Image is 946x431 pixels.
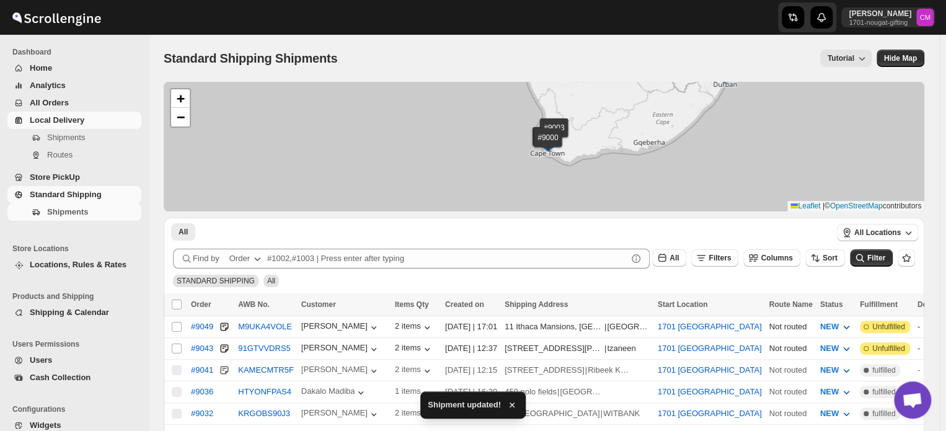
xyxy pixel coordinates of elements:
[761,254,792,262] span: Columns
[301,321,380,334] button: [PERSON_NAME]
[769,342,813,355] div: Not routed
[171,223,195,241] button: All
[652,249,686,267] button: All
[743,249,800,267] button: Columns
[301,300,336,309] span: Customer
[769,407,813,420] div: Not routed
[820,409,839,418] span: NEW
[837,224,918,241] button: All Locations
[30,190,102,199] span: Standard Shipping
[177,91,185,106] span: +
[191,364,213,376] button: #9041
[884,53,917,63] span: Hide Map
[820,300,843,309] span: Status
[860,300,898,309] span: Fulfillment
[47,150,73,159] span: Routes
[867,254,885,262] span: Filter
[238,322,292,331] button: M9UKA4VOLE
[222,249,271,269] button: Order
[395,300,429,309] span: Items Qty
[30,355,52,365] span: Users
[30,81,66,90] span: Analytics
[395,408,433,420] button: 2 items
[301,386,368,399] button: Dakalo Madiba
[301,408,380,420] div: [PERSON_NAME]
[267,277,275,285] span: All
[823,254,838,262] span: Sort
[919,14,930,21] text: CM
[769,386,813,398] div: Not routed
[538,137,557,151] img: Marker
[505,386,650,398] div: |
[505,321,604,333] div: 11 Ithaca Mansions, [GEOGRAPHIC_DATA], seapoint
[179,227,188,237] span: All
[238,387,291,396] button: HTYONFPAS4
[30,373,91,382] span: Cash Collection
[12,404,143,414] span: Configurations
[445,364,497,376] div: [DATE] | 12:15
[872,409,895,419] span: fulfilled
[769,364,813,376] div: Not routed
[7,129,141,146] button: Shipments
[813,317,860,337] button: NEW
[191,409,213,418] div: #9032
[395,365,433,377] button: 2 items
[12,339,143,349] span: Users Permissions
[301,365,380,377] button: [PERSON_NAME]
[545,128,564,142] img: Marker
[30,63,52,73] span: Home
[193,252,219,265] span: Find by
[709,254,731,262] span: Filters
[813,339,860,358] button: NEW
[539,138,557,151] img: Marker
[828,54,854,63] span: Tutorial
[813,404,860,424] button: NEW
[505,407,650,420] div: |
[191,300,211,309] span: Order
[171,89,190,108] a: Zoom in
[301,343,380,355] button: [PERSON_NAME]
[191,322,213,331] div: #9049
[191,387,213,396] button: #9036
[445,300,484,309] span: Created on
[877,50,924,67] button: Map action label
[849,19,911,26] p: 1701-nougat-gifting
[505,407,599,420] div: 37 [GEOGRAPHIC_DATA]
[607,342,635,355] div: tzaneen
[560,386,603,398] div: [GEOGRAPHIC_DATA]
[820,365,839,375] span: NEW
[830,202,883,210] a: OpenStreetMap
[872,344,905,353] span: Unfulfilled
[505,386,557,398] div: 459 polo fields
[171,108,190,127] a: Zoom out
[30,420,61,430] span: Widgets
[238,344,291,353] button: 91GTVVDRS5
[191,342,213,355] button: #9043
[238,409,290,418] button: KRGOBS90J3
[47,133,85,142] span: Shipments
[7,146,141,164] button: Routes
[10,2,103,33] img: ScrollEngine
[813,382,860,402] button: NEW
[872,365,895,375] span: fulfilled
[820,50,872,67] button: Tutorial
[395,321,433,334] button: 2 items
[916,9,934,26] span: Cleo Moyo
[177,109,185,125] span: −
[603,407,640,420] div: WITBANK
[769,300,813,309] span: Route Name
[539,138,557,152] img: Marker
[7,203,141,221] button: Shipments
[588,364,631,376] div: Ribeek Kasteel
[395,343,433,355] div: 2 items
[607,321,650,333] div: [GEOGRAPHIC_DATA]
[30,260,126,269] span: Locations, Rules & Rates
[238,365,294,375] button: KAMECMTR5F
[395,386,433,399] button: 1 items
